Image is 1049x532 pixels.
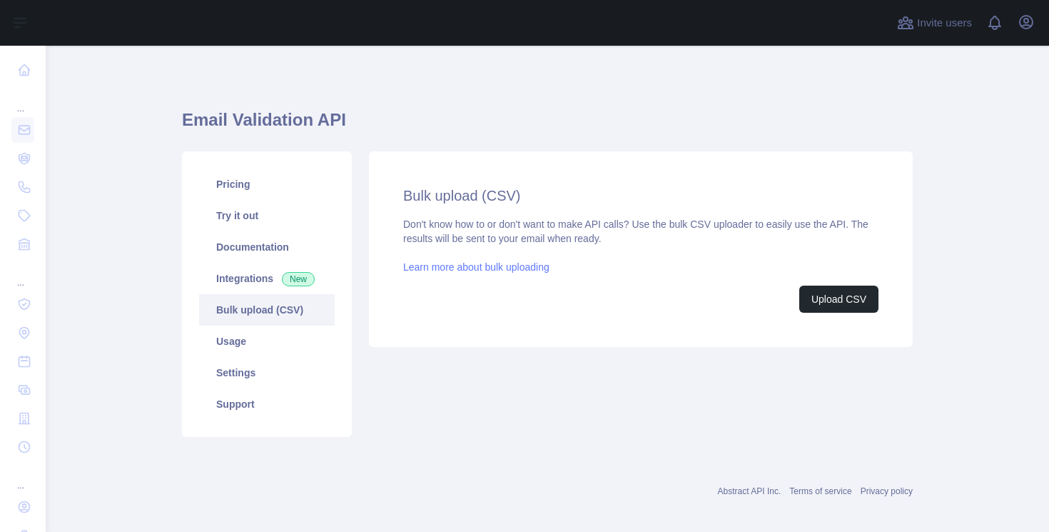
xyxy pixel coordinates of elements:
[199,326,335,357] a: Usage
[403,261,549,273] a: Learn more about bulk uploading
[718,486,781,496] a: Abstract API Inc.
[199,357,335,388] a: Settings
[11,86,34,114] div: ...
[199,200,335,231] a: Try it out
[199,231,335,263] a: Documentation
[403,217,878,313] div: Don't know how to or don't want to make API calls? Use the bulk CSV uploader to easily use the AP...
[199,263,335,294] a: Integrations New
[403,186,878,206] h2: Bulk upload (CSV)
[182,109,913,143] h1: Email Validation API
[282,272,315,286] span: New
[917,15,972,31] span: Invite users
[789,486,851,496] a: Terms of service
[11,260,34,288] div: ...
[199,294,335,326] a: Bulk upload (CSV)
[199,388,335,420] a: Support
[861,486,913,496] a: Privacy policy
[799,286,878,313] button: Upload CSV
[894,11,975,34] button: Invite users
[11,463,34,491] div: ...
[199,169,335,200] a: Pricing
